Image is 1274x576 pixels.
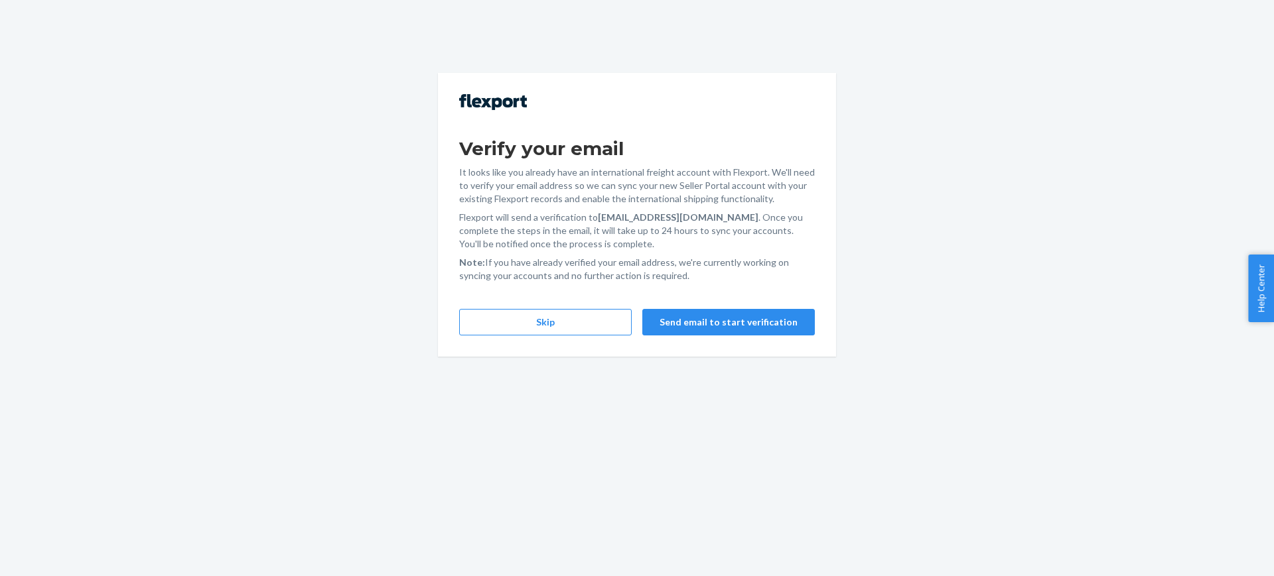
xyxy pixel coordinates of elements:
[459,257,485,268] strong: Note:
[1248,255,1274,322] button: Help Center
[459,137,815,160] h1: Verify your email
[459,211,815,251] p: Flexport will send a verification to . Once you complete the steps in the email, it will take up ...
[459,166,815,205] p: It looks like you already have an international freight account with Flexport. We'll need to veri...
[598,211,758,223] strong: [EMAIL_ADDRESS][DOMAIN_NAME]
[459,256,815,282] p: If you have already verified your email address, we're currently working on syncing your accounts...
[642,309,815,335] button: Send email to start verification
[459,94,527,110] img: Flexport logo
[459,309,632,335] button: Skip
